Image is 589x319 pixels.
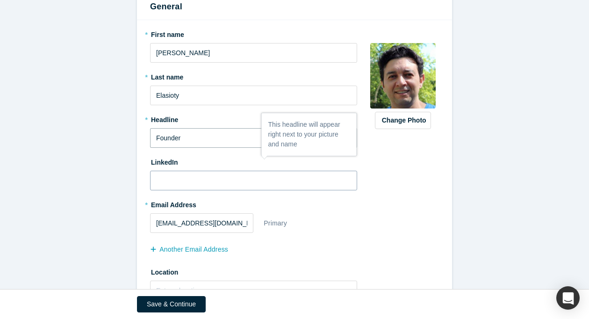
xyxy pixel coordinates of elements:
[150,69,357,82] label: Last name
[150,27,357,40] label: First name
[150,241,238,258] button: another Email Address
[150,281,357,300] input: Enter a location
[150,264,357,277] label: Location
[150,112,357,125] label: Headline
[150,154,178,167] label: LinkedIn
[263,215,287,232] div: Primary
[375,112,431,129] button: Change Photo
[137,296,206,312] button: Save & Continue
[370,43,436,109] img: Profile user default
[150,197,196,210] label: Email Address
[150,128,357,148] input: Partner, CEO
[262,113,357,156] div: This headline will appear right next to your picture and name
[150,0,439,13] h3: General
